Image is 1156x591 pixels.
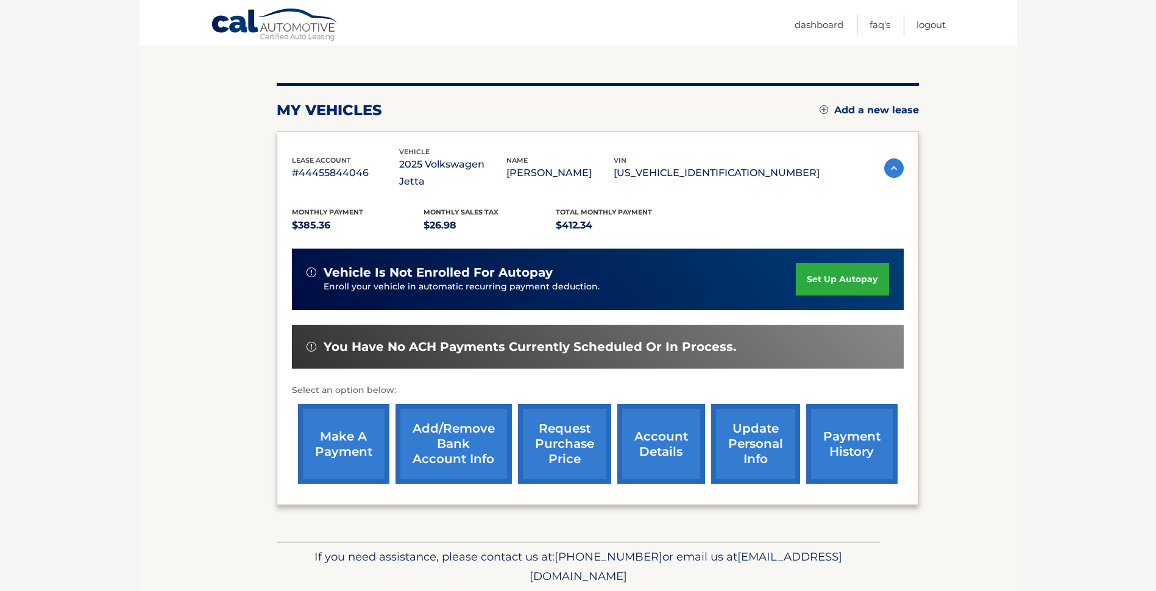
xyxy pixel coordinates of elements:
[530,550,842,583] span: [EMAIL_ADDRESS][DOMAIN_NAME]
[820,105,828,114] img: add.svg
[917,15,946,35] a: Logout
[277,101,382,119] h2: my vehicles
[555,550,662,564] span: [PHONE_NUMBER]
[518,404,611,484] a: request purchase price
[614,156,626,165] span: vin
[806,404,898,484] a: payment history
[298,404,389,484] a: make a payment
[292,156,351,165] span: lease account
[324,339,736,355] span: You have no ACH payments currently scheduled or in process.
[506,156,528,165] span: name
[307,342,316,352] img: alert-white.svg
[292,208,363,216] span: Monthly Payment
[795,15,843,35] a: Dashboard
[399,156,506,190] p: 2025 Volkswagen Jetta
[395,404,512,484] a: Add/Remove bank account info
[617,404,705,484] a: account details
[424,217,556,234] p: $26.98
[424,208,498,216] span: Monthly sales Tax
[711,404,800,484] a: update personal info
[324,280,796,294] p: Enroll your vehicle in automatic recurring payment deduction.
[614,165,820,182] p: [US_VEHICLE_IDENTIFICATION_NUMBER]
[292,217,424,234] p: $385.36
[796,263,888,295] a: set up autopay
[556,208,652,216] span: Total Monthly Payment
[292,165,399,182] p: #44455844046
[292,383,904,398] p: Select an option below:
[820,104,919,116] a: Add a new lease
[506,165,614,182] p: [PERSON_NAME]
[884,158,904,178] img: accordion-active.svg
[556,217,688,234] p: $412.34
[324,265,553,280] span: vehicle is not enrolled for autopay
[211,8,339,43] a: Cal Automotive
[399,147,430,156] span: vehicle
[870,15,890,35] a: FAQ's
[285,547,872,586] p: If you need assistance, please contact us at: or email us at
[307,267,316,277] img: alert-white.svg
